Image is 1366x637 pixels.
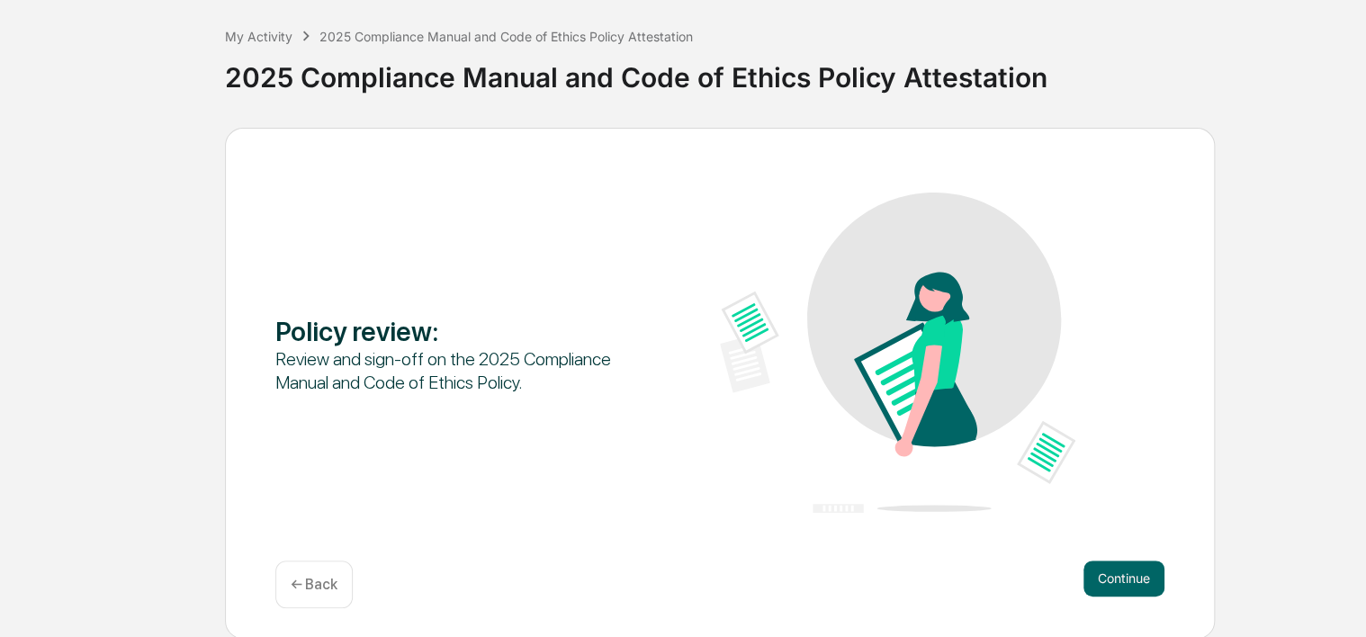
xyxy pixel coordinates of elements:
img: Policy review [720,193,1075,513]
div: 2025 Compliance Manual and Code of Ethics Policy Attestation [225,47,1357,94]
button: Continue [1083,561,1164,597]
div: My Activity [225,29,292,44]
div: 2025 Compliance Manual and Code of Ethics Policy Attestation [319,29,693,44]
div: Review and sign-off on the 2025 Compliance Manual and Code of Ethics Policy. [275,347,631,394]
div: Policy review : [275,315,631,347]
p: ← Back [291,576,337,593]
